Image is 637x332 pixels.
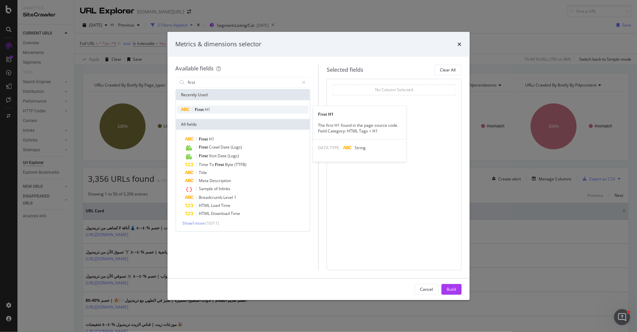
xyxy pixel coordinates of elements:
[209,136,215,142] span: H1
[176,65,214,72] div: Available fields
[225,162,235,167] span: Byte
[211,211,231,216] span: Download
[355,145,366,151] span: String
[458,40,462,49] div: times
[199,162,210,167] span: Time
[187,77,299,88] input: Search by field name
[199,144,209,150] span: First
[176,90,310,100] div: Recently Used
[228,153,239,159] span: (Logs)
[199,186,214,191] span: Sample
[214,186,219,191] span: of
[327,66,363,74] div: Selected fields
[442,284,462,295] button: Build
[183,220,205,226] span: Show 1 more
[176,40,262,49] div: Metrics & dimensions selector
[420,286,433,292] div: Cancel
[209,144,221,150] span: Crawl
[199,178,210,183] span: Meta
[199,203,211,208] span: HTML
[209,153,218,159] span: Visit
[435,65,462,75] button: Clear All
[211,203,221,208] span: Load
[313,122,406,134] div: The first H1 found in the page source code. Field Category: HTML Tags > H1
[318,145,340,151] span: DATA TYPE:
[447,286,456,292] div: Build
[224,195,234,200] span: Level
[219,186,231,191] span: Inlinks
[199,170,207,175] span: Title
[375,87,413,93] div: No Column Selected
[231,144,242,150] span: (Logs)
[205,107,211,112] span: H1
[168,32,470,300] div: modal
[195,107,205,112] span: First
[218,153,228,159] span: Date
[235,162,247,167] span: (TTFB)
[231,211,240,216] span: Time
[234,195,237,200] span: 1
[199,195,224,200] span: Breadcrumb
[199,136,209,142] span: First
[199,153,209,159] span: First
[199,211,211,216] span: HTML
[415,284,439,295] button: Cancel
[614,309,630,325] iframe: Intercom live chat
[221,203,231,208] span: Time
[313,111,406,117] div: First H1
[215,162,225,167] span: First
[176,119,310,130] div: All fields
[440,67,456,73] div: Clear All
[210,162,215,167] span: To
[206,220,219,226] span: ( 10 / 11 )
[210,178,231,183] span: Description
[221,144,231,150] span: Date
